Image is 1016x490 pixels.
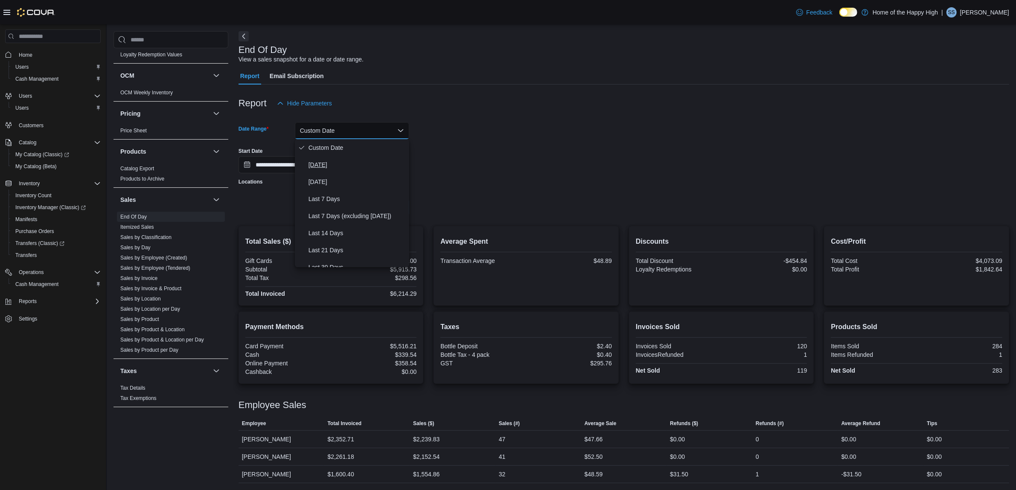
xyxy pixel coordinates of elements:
[15,252,37,259] span: Transfers
[239,178,263,185] label: Locations
[636,257,720,264] div: Total Discount
[15,120,101,131] span: Customers
[120,165,154,172] span: Catalog Export
[585,469,603,479] div: $48.59
[941,7,943,17] p: |
[239,448,324,465] div: [PERSON_NAME]
[15,267,47,277] button: Operations
[15,137,40,148] button: Catalog
[15,228,54,235] span: Purchase Orders
[309,177,406,187] span: [DATE]
[245,236,417,247] h2: Total Sales ($)
[114,212,228,359] div: Sales
[12,161,101,172] span: My Catalog (Beta)
[19,52,32,58] span: Home
[528,360,612,367] div: $295.76
[19,93,32,99] span: Users
[120,166,154,172] a: Catalog Export
[17,8,55,17] img: Cova
[413,452,440,462] div: $2,152.54
[309,143,406,153] span: Custom Date
[15,50,36,60] a: Home
[239,466,324,483] div: [PERSON_NAME]
[831,367,855,374] strong: Net Sold
[9,249,104,261] button: Transfers
[19,180,40,187] span: Inventory
[239,45,287,55] h3: End Of Day
[12,238,101,248] span: Transfers (Classic)
[333,290,417,297] div: $6,214.29
[120,347,178,353] a: Sales by Product per Day
[114,125,228,139] div: Pricing
[528,351,612,358] div: $0.40
[15,178,43,189] button: Inventory
[723,351,807,358] div: 1
[831,257,915,264] div: Total Cost
[120,224,154,230] a: Itemized Sales
[15,296,40,306] button: Reports
[120,286,181,292] a: Sales by Invoice & Product
[309,160,406,170] span: [DATE]
[585,452,603,462] div: $52.50
[918,257,1002,264] div: $4,073.09
[5,45,101,347] nav: Complex example
[120,109,140,118] h3: Pricing
[12,149,101,160] span: My Catalog (Classic)
[440,360,524,367] div: GST
[927,452,942,462] div: $0.00
[440,236,612,247] h2: Average Spent
[12,74,62,84] a: Cash Management
[12,149,73,160] a: My Catalog (Classic)
[120,367,210,375] button: Taxes
[9,160,104,172] button: My Catalog (Beta)
[841,420,881,427] span: Average Refund
[333,343,417,350] div: $5,516.21
[499,469,506,479] div: 32
[2,119,104,131] button: Customers
[12,279,62,289] a: Cash Management
[831,266,915,273] div: Total Profit
[309,211,406,221] span: Last 7 Days (excluding [DATE])
[9,61,104,73] button: Users
[831,322,1002,332] h2: Products Sold
[120,385,146,391] span: Tax Details
[120,337,204,343] a: Sales by Product & Location per Day
[333,368,417,375] div: $0.00
[120,336,204,343] span: Sales by Product & Location per Day
[120,234,172,241] span: Sales by Classification
[636,343,720,350] div: Invoices Sold
[12,62,32,72] a: Users
[120,254,187,261] span: Sales by Employee (Created)
[309,228,406,238] span: Last 14 Days
[670,420,698,427] span: Refunds ($)
[918,266,1002,273] div: $1,842.64
[245,343,329,350] div: Card Payment
[239,55,364,64] div: View a sales snapshot for a date or date range.
[114,383,228,407] div: Taxes
[295,122,409,139] button: Custom Date
[413,469,440,479] div: $1,554.86
[12,226,58,236] a: Purchase Orders
[15,76,58,82] span: Cash Management
[239,148,263,155] label: Start Date
[723,266,807,273] div: $0.00
[120,347,178,353] span: Sales by Product per Day
[528,343,612,350] div: $2.40
[585,434,603,444] div: $47.66
[831,343,915,350] div: Items Sold
[12,74,101,84] span: Cash Management
[723,257,807,264] div: -$454.84
[15,313,101,324] span: Settings
[723,367,807,374] div: 119
[120,90,173,96] a: OCM Weekly Inventory
[211,70,221,81] button: OCM
[9,190,104,201] button: Inventory Count
[211,366,221,376] button: Taxes
[15,64,29,70] span: Users
[309,262,406,272] span: Last 30 Days
[240,67,259,85] span: Report
[636,266,720,273] div: Loyalty Redemptions
[918,343,1002,350] div: 284
[670,452,685,462] div: $0.00
[841,452,856,462] div: $0.00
